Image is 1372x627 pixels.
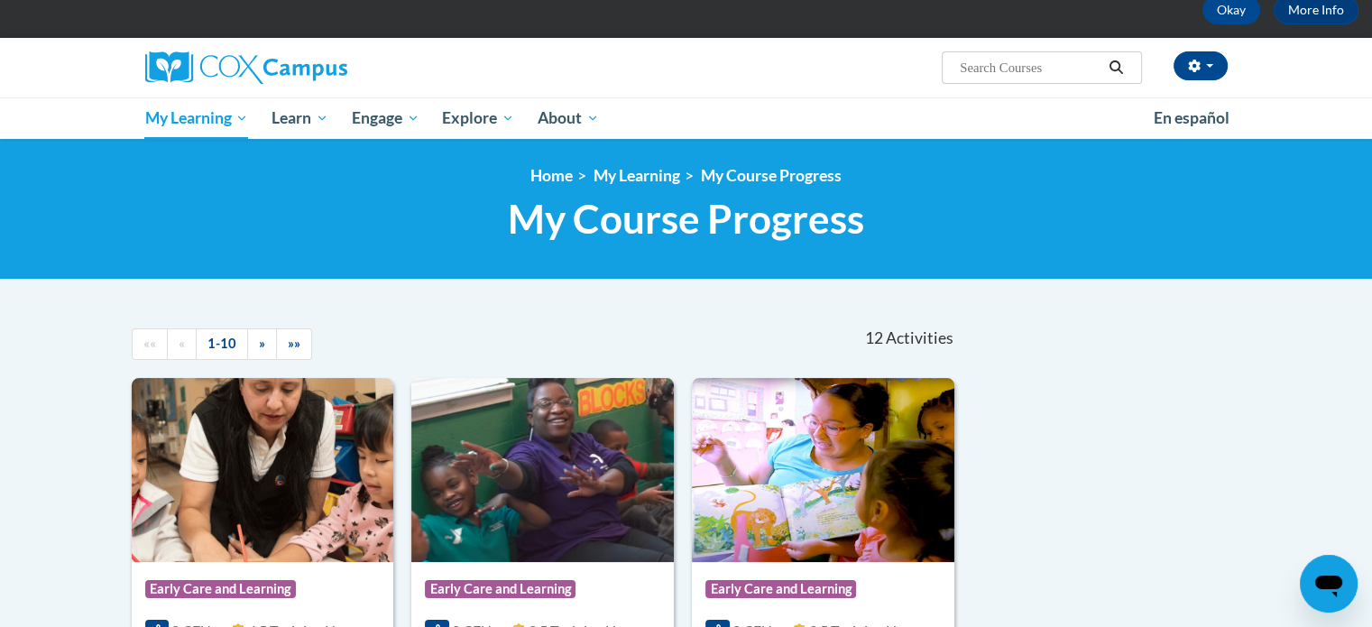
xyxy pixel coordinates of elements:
a: My Learning [134,97,261,139]
span: Engage [352,107,419,129]
span: » [259,336,265,351]
a: Next [247,328,277,360]
span: Early Care and Learning [425,580,576,598]
img: Course Logo [411,378,674,562]
span: About [538,107,599,129]
button: Account Settings [1174,51,1228,80]
a: Learn [260,97,340,139]
span: Activities [886,328,953,348]
a: Previous [167,328,197,360]
a: My Course Progress [701,166,842,185]
span: Early Care and Learning [705,580,856,598]
img: Course Logo [692,378,954,562]
a: Begining [132,328,168,360]
iframe: Button to launch messaging window [1300,555,1358,613]
a: Explore [430,97,526,139]
span: 12 [864,328,882,348]
button: Search [1102,57,1129,78]
span: »» [288,336,300,351]
span: « [179,336,185,351]
span: My Course Progress [508,195,864,243]
span: «« [143,336,156,351]
a: My Learning [594,166,680,185]
a: En español [1142,99,1241,137]
input: Search Courses [958,57,1102,78]
img: Course Logo [132,378,394,562]
span: En español [1154,108,1229,127]
a: Cox Campus [145,51,488,84]
div: Main menu [118,97,1255,139]
span: Early Care and Learning [145,580,296,598]
a: 1-10 [196,328,248,360]
span: Explore [442,107,514,129]
a: About [526,97,611,139]
a: Engage [340,97,431,139]
a: End [276,328,312,360]
a: Home [530,166,573,185]
span: Learn [272,107,328,129]
span: My Learning [144,107,248,129]
img: Cox Campus [145,51,347,84]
